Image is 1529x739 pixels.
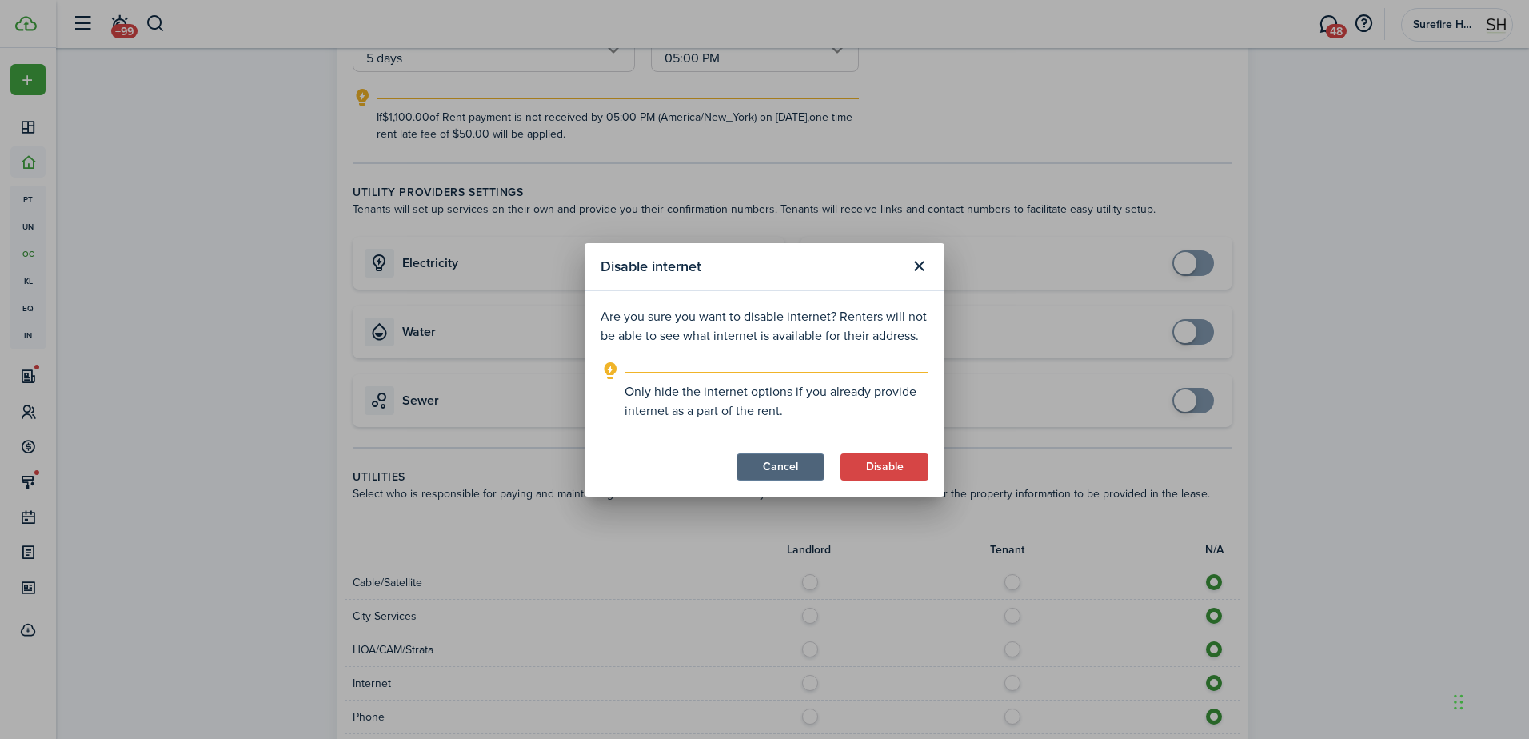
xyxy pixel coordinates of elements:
[601,251,901,282] modal-title: Disable internet
[1263,566,1529,739] iframe: Chat Widget
[840,453,928,481] button: Disable
[1454,678,1463,726] div: Drag
[601,307,928,346] p: Are you sure you want to disable internet? Renters will not be able to see what internet is avail...
[737,453,824,481] button: Cancel
[601,362,621,381] i: outline
[905,253,932,280] button: Close modal
[625,382,928,421] explanation-description: Only hide the internet options if you already provide internet as a part of the rent.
